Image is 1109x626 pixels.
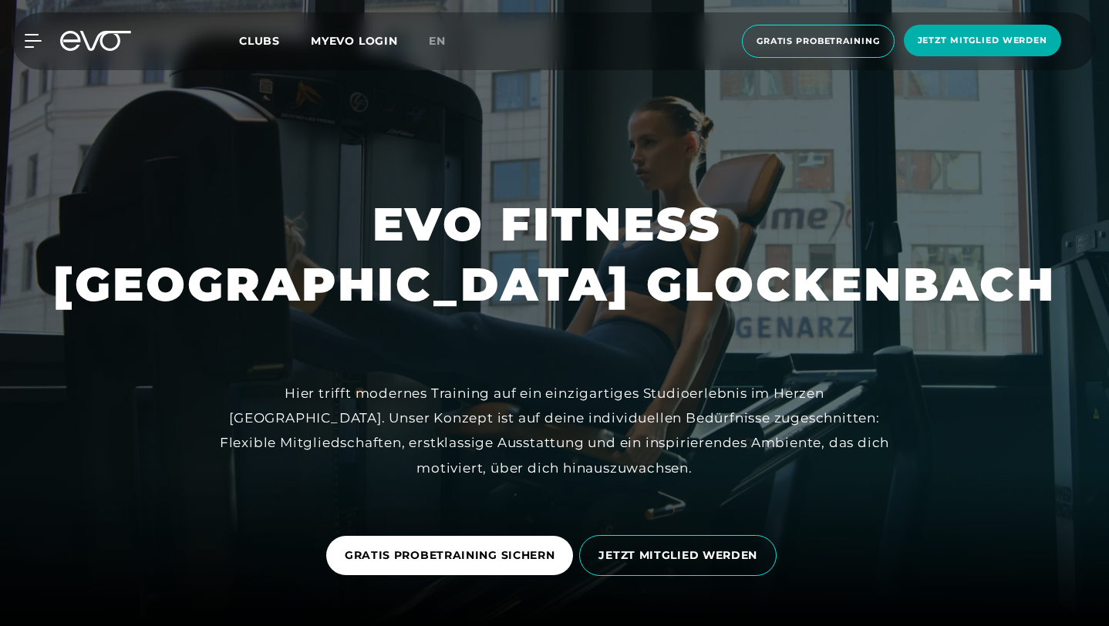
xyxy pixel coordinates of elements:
[239,33,311,48] a: Clubs
[429,32,464,50] a: en
[737,25,899,58] a: Gratis Probetraining
[326,524,580,587] a: GRATIS PROBETRAINING SICHERN
[345,547,555,564] span: GRATIS PROBETRAINING SICHERN
[918,34,1047,47] span: Jetzt Mitglied werden
[207,381,902,480] div: Hier trifft modernes Training auf ein einzigartiges Studioerlebnis im Herzen [GEOGRAPHIC_DATA]. U...
[757,35,880,48] span: Gratis Probetraining
[579,523,783,587] a: JETZT MITGLIED WERDEN
[239,34,280,48] span: Clubs
[53,194,1056,315] h1: EVO FITNESS [GEOGRAPHIC_DATA] GLOCKENBACH
[429,34,446,48] span: en
[598,547,757,564] span: JETZT MITGLIED WERDEN
[311,34,398,48] a: MYEVO LOGIN
[899,25,1066,58] a: Jetzt Mitglied werden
